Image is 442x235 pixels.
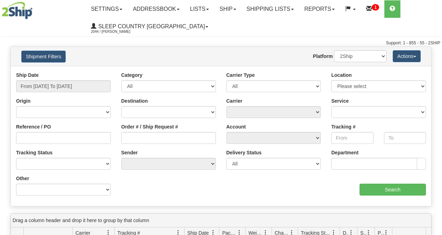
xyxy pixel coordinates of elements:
sup: 1 [372,4,379,10]
label: Origin [16,97,30,104]
div: grid grouping header [11,214,431,227]
label: Account [226,123,246,130]
label: Carrier Type [226,72,255,79]
input: To [384,132,426,144]
label: Sender [121,149,138,156]
label: Location [331,72,352,79]
span: Sleep Country [GEOGRAPHIC_DATA] [96,23,205,29]
label: Ship Date [16,72,39,79]
a: Sleep Country [GEOGRAPHIC_DATA] 2044 / [PERSON_NAME] [86,18,213,35]
a: Lists [185,0,214,18]
div: Support: 1 - 855 - 55 - 2SHIP [2,40,440,46]
label: Carrier [226,97,242,104]
span: 2044 / [PERSON_NAME] [91,28,143,35]
label: Service [331,97,349,104]
img: logo2044.jpg [2,2,32,19]
label: Category [121,72,143,79]
label: Delivery Status [226,149,262,156]
label: Destination [121,97,148,104]
input: From [331,132,373,144]
label: Tracking # [331,123,355,130]
label: Reference / PO [16,123,51,130]
label: Other [16,175,29,182]
label: Order # / Ship Request # [121,123,178,130]
a: Settings [86,0,128,18]
a: Addressbook [128,0,185,18]
label: Department [331,149,358,156]
iframe: chat widget [426,82,441,153]
a: Ship [214,0,241,18]
button: Shipment Filters [21,51,66,63]
button: Actions [393,50,421,62]
a: 1 [361,0,384,18]
label: Platform [313,53,333,60]
input: Search [360,184,426,196]
label: Tracking Status [16,149,52,156]
a: Shipping lists [241,0,299,18]
a: Reports [299,0,340,18]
